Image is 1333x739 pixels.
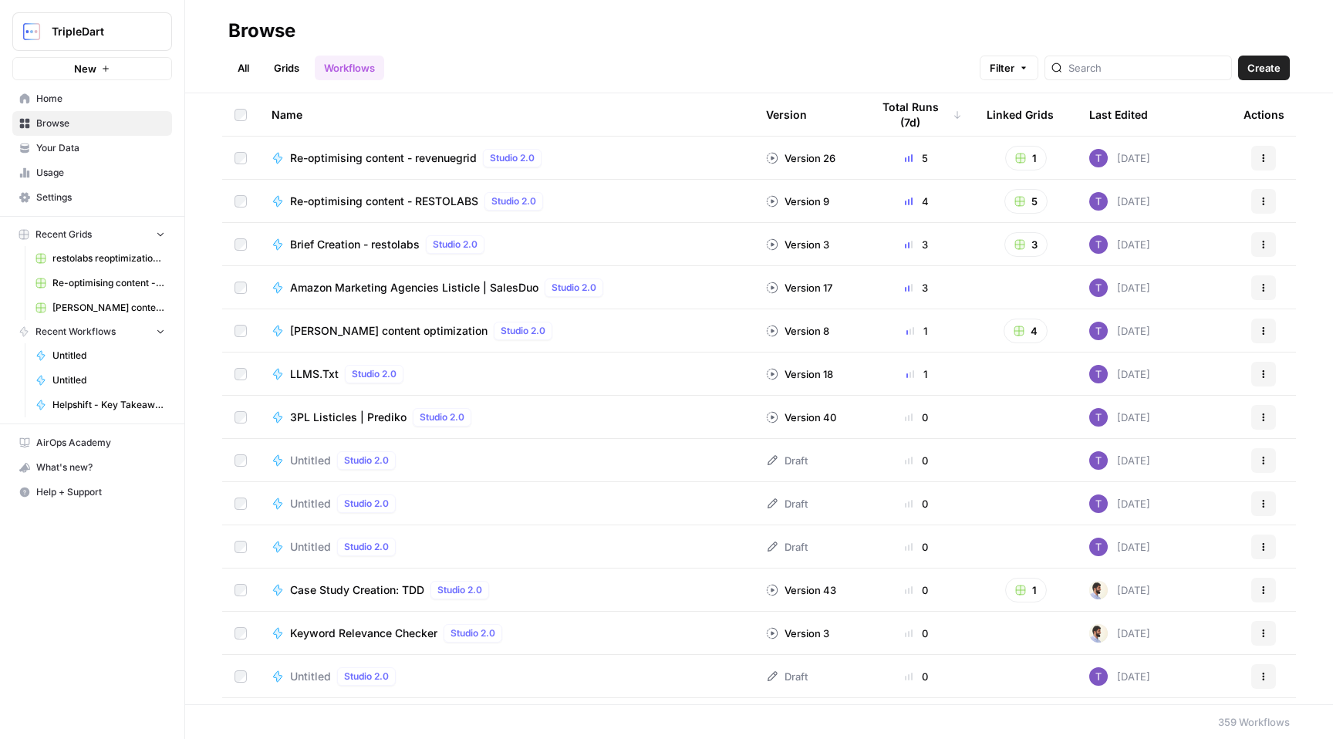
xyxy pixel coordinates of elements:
[290,669,331,684] span: Untitled
[871,539,962,555] div: 0
[1238,56,1290,80] button: Create
[871,280,962,295] div: 3
[272,149,741,167] a: Re-optimising content - revenuegridStudio 2.0
[12,160,172,185] a: Usage
[272,322,741,340] a: [PERSON_NAME] content optimizationStudio 2.0
[433,238,478,251] span: Studio 2.0
[12,223,172,246] button: Recent Grids
[12,86,172,111] a: Home
[552,281,596,295] span: Studio 2.0
[1089,93,1148,136] div: Last Edited
[1089,494,1150,513] div: [DATE]
[36,485,165,499] span: Help + Support
[1005,146,1047,170] button: 1
[36,191,165,204] span: Settings
[12,320,172,343] button: Recent Workflows
[1089,149,1108,167] img: ogabi26qpshj0n8lpzr7tvse760o
[228,19,295,43] div: Browse
[1004,189,1048,214] button: 5
[290,453,331,468] span: Untitled
[420,410,464,424] span: Studio 2.0
[437,583,482,597] span: Studio 2.0
[1004,232,1048,257] button: 3
[490,151,535,165] span: Studio 2.0
[272,624,741,643] a: Keyword Relevance CheckerStudio 2.0
[36,436,165,450] span: AirOps Academy
[290,150,477,166] span: Re-optimising content - revenuegrid
[36,141,165,155] span: Your Data
[272,408,741,427] a: 3PL Listicles | PredikoStudio 2.0
[1089,408,1108,427] img: ogabi26qpshj0n8lpzr7tvse760o
[990,60,1014,76] span: Filter
[29,246,172,271] a: restolabs reoptimizations aug
[1089,667,1150,686] div: [DATE]
[766,366,833,382] div: Version 18
[871,93,962,136] div: Total Runs (7d)
[272,451,741,470] a: UntitledStudio 2.0
[12,185,172,210] a: Settings
[290,194,478,209] span: Re-optimising content - RESTOLABS
[1244,93,1284,136] div: Actions
[12,57,172,80] button: New
[1089,192,1150,211] div: [DATE]
[344,454,389,467] span: Studio 2.0
[871,626,962,641] div: 0
[12,12,172,51] button: Workspace: TripleDart
[871,150,962,166] div: 5
[272,235,741,254] a: Brief Creation - restolabsStudio 2.0
[29,343,172,368] a: Untitled
[1089,322,1108,340] img: ogabi26qpshj0n8lpzr7tvse760o
[1089,278,1150,297] div: [DATE]
[766,280,832,295] div: Version 17
[36,166,165,180] span: Usage
[12,430,172,455] a: AirOps Academy
[766,93,807,136] div: Version
[1089,667,1108,686] img: ogabi26qpshj0n8lpzr7tvse760o
[272,192,741,211] a: Re-optimising content - RESTOLABSStudio 2.0
[272,494,741,513] a: UntitledStudio 2.0
[766,582,836,598] div: Version 43
[315,56,384,80] a: Workflows
[871,366,962,382] div: 1
[871,410,962,425] div: 0
[1089,624,1108,643] img: ykaosv8814szsqn64d2bp9dhkmx9
[1247,60,1281,76] span: Create
[451,626,495,640] span: Studio 2.0
[766,237,829,252] div: Version 3
[290,366,339,382] span: LLMS.Txt
[344,540,389,554] span: Studio 2.0
[1089,235,1150,254] div: [DATE]
[272,278,741,297] a: Amazon Marketing Agencies Listicle | SalesDuoStudio 2.0
[52,349,165,363] span: Untitled
[52,251,165,265] span: restolabs reoptimizations aug
[871,194,962,209] div: 4
[29,368,172,393] a: Untitled
[272,581,741,599] a: Case Study Creation: TDDStudio 2.0
[35,325,116,339] span: Recent Workflows
[1089,365,1150,383] div: [DATE]
[1089,494,1108,513] img: ogabi26qpshj0n8lpzr7tvse760o
[1089,538,1108,556] img: ogabi26qpshj0n8lpzr7tvse760o
[1089,365,1108,383] img: ogabi26qpshj0n8lpzr7tvse760o
[501,324,545,338] span: Studio 2.0
[871,453,962,468] div: 0
[290,582,424,598] span: Case Study Creation: TDD
[344,670,389,683] span: Studio 2.0
[352,367,397,381] span: Studio 2.0
[35,228,92,241] span: Recent Grids
[290,280,538,295] span: Amazon Marketing Agencies Listicle | SalesDuo
[265,56,309,80] a: Grids
[1089,581,1150,599] div: [DATE]
[1089,581,1108,599] img: ykaosv8814szsqn64d2bp9dhkmx9
[1089,149,1150,167] div: [DATE]
[1089,451,1150,470] div: [DATE]
[1089,408,1150,427] div: [DATE]
[290,626,437,641] span: Keyword Relevance Checker
[1218,714,1290,730] div: 359 Workflows
[871,669,962,684] div: 0
[1089,624,1150,643] div: [DATE]
[228,56,258,80] a: All
[766,194,829,209] div: Version 9
[52,398,165,412] span: Helpshift - Key Takeaways
[871,496,962,511] div: 0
